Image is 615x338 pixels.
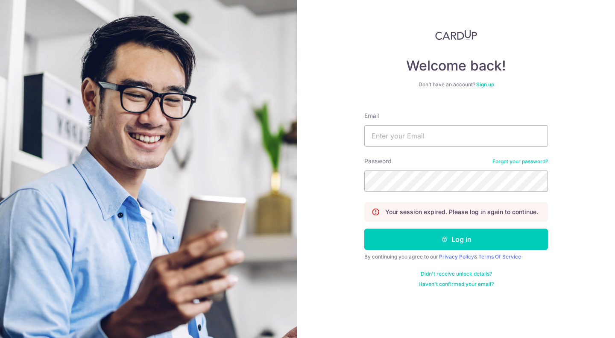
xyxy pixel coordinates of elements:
[364,229,548,250] button: Log in
[364,253,548,260] div: By continuing you agree to our &
[492,158,548,165] a: Forgot your password?
[364,157,392,165] label: Password
[364,125,548,147] input: Enter your Email
[435,30,477,40] img: CardUp Logo
[364,57,548,74] h4: Welcome back!
[439,253,474,260] a: Privacy Policy
[476,81,494,88] a: Sign up
[478,253,521,260] a: Terms Of Service
[364,81,548,88] div: Don’t have an account?
[419,281,494,288] a: Haven't confirmed your email?
[364,112,379,120] label: Email
[385,208,538,216] p: Your session expired. Please log in again to continue.
[421,270,492,277] a: Didn't receive unlock details?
